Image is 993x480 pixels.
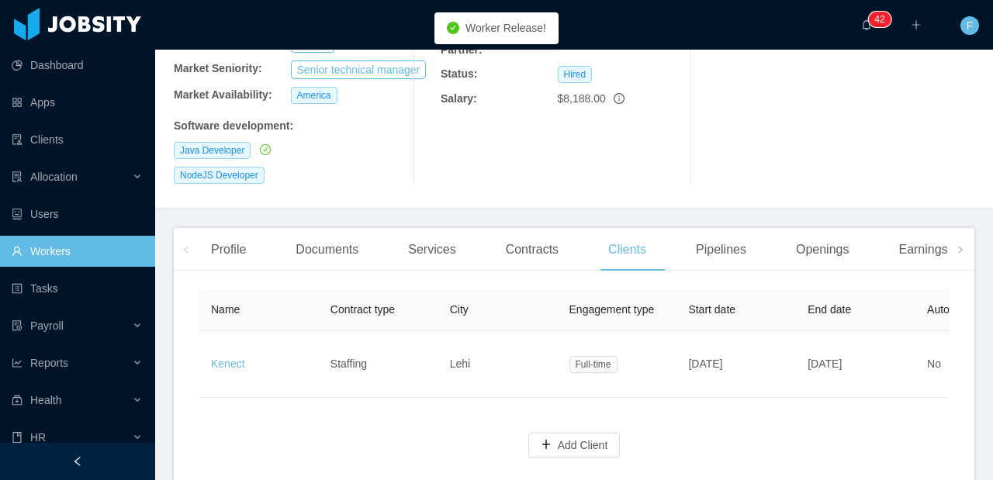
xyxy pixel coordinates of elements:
[12,124,143,155] a: icon: auditClients
[967,16,974,35] span: F
[447,22,459,34] i: icon: check-circle
[12,395,22,406] i: icon: medicine-box
[12,87,143,118] a: icon: appstoreApps
[12,171,22,182] i: icon: solution
[30,394,61,406] span: Health
[12,199,143,230] a: icon: robotUsers
[861,19,872,30] i: icon: bell
[211,357,245,370] a: Kenect
[12,273,143,304] a: icon: profileTasks
[614,93,625,104] span: info-circle
[868,12,891,27] sup: 42
[911,19,922,30] i: icon: plus
[199,228,258,271] div: Profile
[688,357,722,370] span: [DATE]
[174,167,265,184] span: NodeJS Developer
[211,303,240,316] span: Name
[174,142,251,159] span: Java Developer
[528,433,621,458] button: icon: plusAdd Client
[558,92,606,105] span: $8,188.00
[596,228,659,271] div: Clients
[683,228,759,271] div: Pipelines
[174,119,293,132] b: Software development :
[450,303,469,316] span: City
[957,246,964,254] i: icon: right
[330,357,367,370] span: Staffing
[441,92,477,105] b: Salary:
[283,228,371,271] div: Documents
[784,228,862,271] div: Openings
[12,50,143,81] a: icon: pie-chartDashboard
[174,62,262,74] b: Market Seniority:
[880,12,885,27] p: 2
[182,246,190,254] i: icon: left
[396,228,468,271] div: Services
[874,12,880,27] p: 4
[438,331,557,398] td: Lehi
[493,228,571,271] div: Contracts
[30,319,64,332] span: Payroll
[808,303,851,316] span: End date
[808,357,842,370] span: [DATE]
[12,320,22,331] i: icon: file-protect
[30,357,68,369] span: Reports
[12,432,22,443] i: icon: book
[291,60,427,79] button: Senior technical manager
[441,67,477,80] b: Status:
[30,171,78,183] span: Allocation
[569,303,655,316] span: Engagement type
[12,236,143,267] a: icon: userWorkers
[569,356,618,373] span: Full-time
[291,87,337,104] span: America
[465,22,546,34] span: Worker Release!
[12,357,22,368] i: icon: line-chart
[260,144,271,155] i: icon: check-circle
[174,88,272,101] b: Market Availability:
[688,303,735,316] span: Start date
[330,303,395,316] span: Contract type
[257,143,271,156] a: icon: check-circle
[30,431,46,444] span: HR
[558,66,593,83] span: Hired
